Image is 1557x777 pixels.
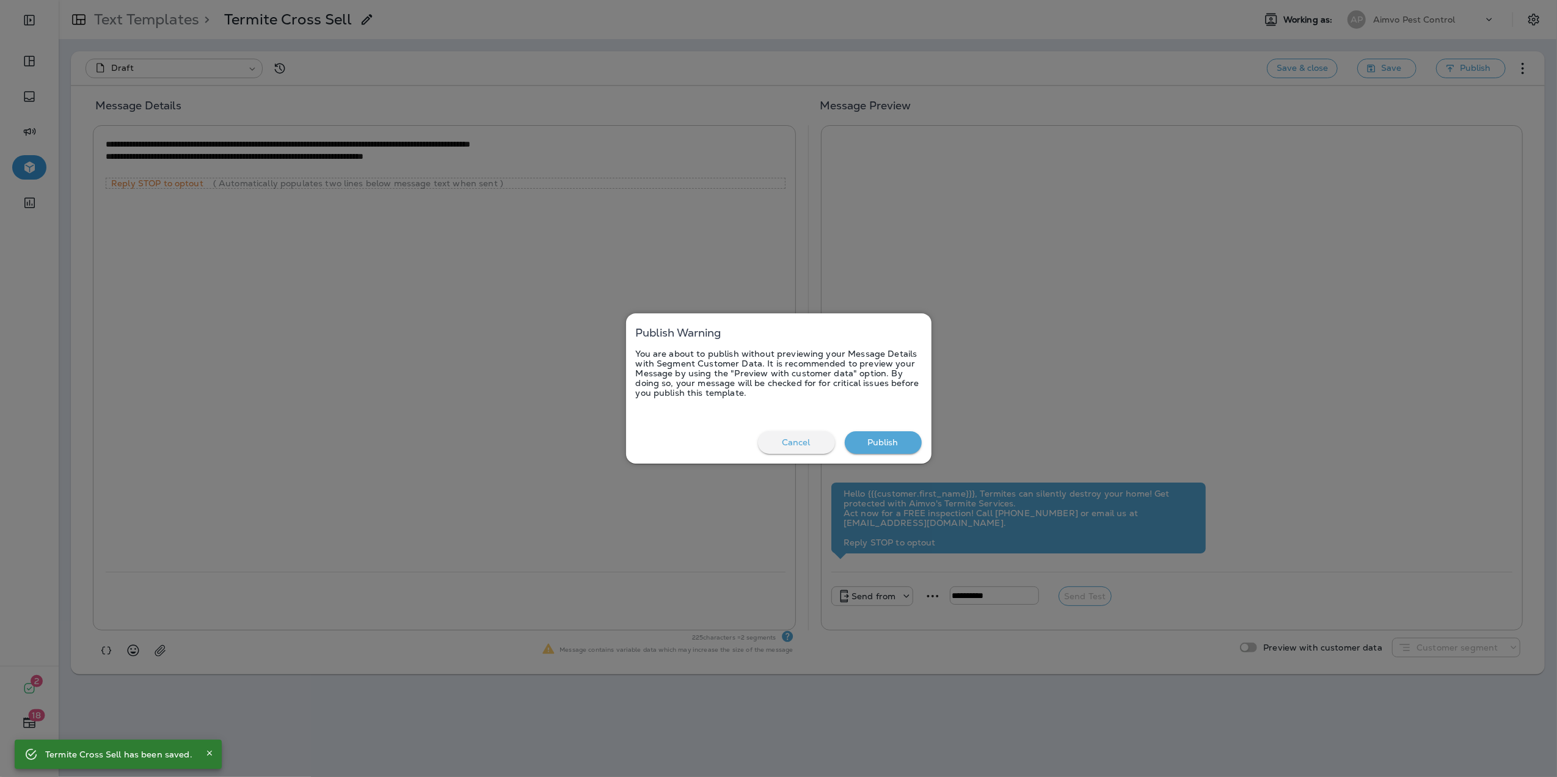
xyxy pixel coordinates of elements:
div: Termite Cross Sell has been saved. [45,743,192,765]
button: Close [202,746,217,761]
button: Publish [845,431,922,454]
h5: Publish Warning [636,323,922,343]
button: Cancel [758,431,835,454]
p: You are about to publish without previewing your Message Details with Segment Customer Data. It i... [636,343,922,431]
